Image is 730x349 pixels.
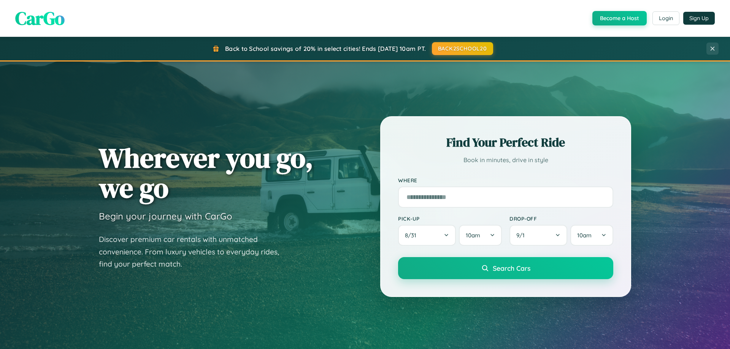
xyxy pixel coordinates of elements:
span: 9 / 1 [516,232,528,239]
button: Search Cars [398,257,613,279]
span: Search Cars [493,264,530,272]
label: Drop-off [509,215,613,222]
button: 8/31 [398,225,456,246]
h1: Wherever you go, we go [99,143,313,203]
button: BACK2SCHOOL20 [432,42,493,55]
button: 9/1 [509,225,567,246]
button: 10am [570,225,613,246]
span: 10am [466,232,480,239]
label: Where [398,177,613,183]
span: 10am [577,232,592,239]
button: Sign Up [683,12,715,25]
p: Discover premium car rentals with unmatched convenience. From luxury vehicles to everyday rides, ... [99,233,289,270]
h3: Begin your journey with CarGo [99,210,232,222]
span: Back to School savings of 20% in select cities! Ends [DATE] 10am PT. [225,45,426,52]
label: Pick-up [398,215,502,222]
button: 10am [459,225,502,246]
button: Login [652,11,679,25]
p: Book in minutes, drive in style [398,155,613,166]
span: 8 / 31 [405,232,420,239]
button: Become a Host [592,11,647,25]
h2: Find Your Perfect Ride [398,134,613,151]
span: CarGo [15,6,65,31]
